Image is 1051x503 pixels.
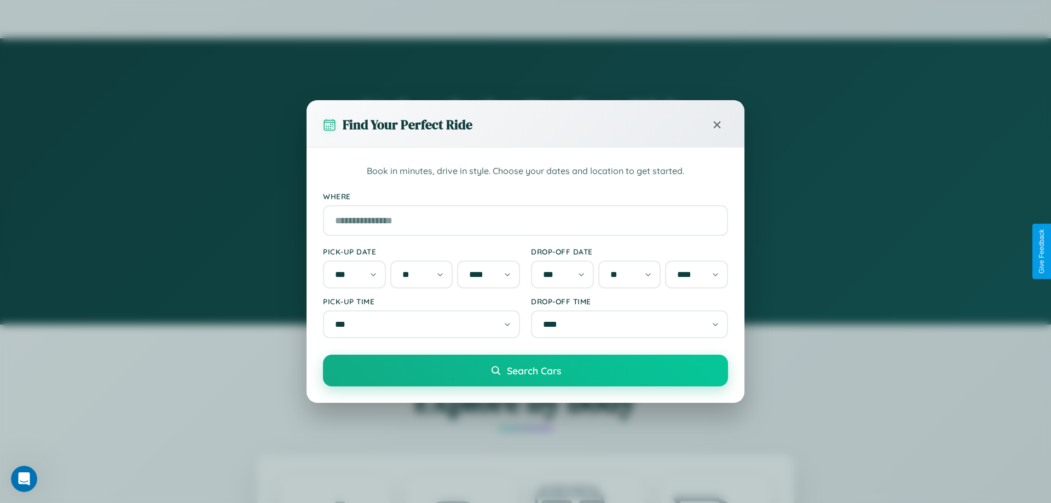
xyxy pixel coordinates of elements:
button: Search Cars [323,355,728,386]
h3: Find Your Perfect Ride [343,115,472,134]
label: Pick-up Time [323,297,520,306]
label: Where [323,192,728,201]
label: Drop-off Date [531,247,728,256]
span: Search Cars [507,365,561,377]
label: Drop-off Time [531,297,728,306]
p: Book in minutes, drive in style. Choose your dates and location to get started. [323,164,728,178]
label: Pick-up Date [323,247,520,256]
